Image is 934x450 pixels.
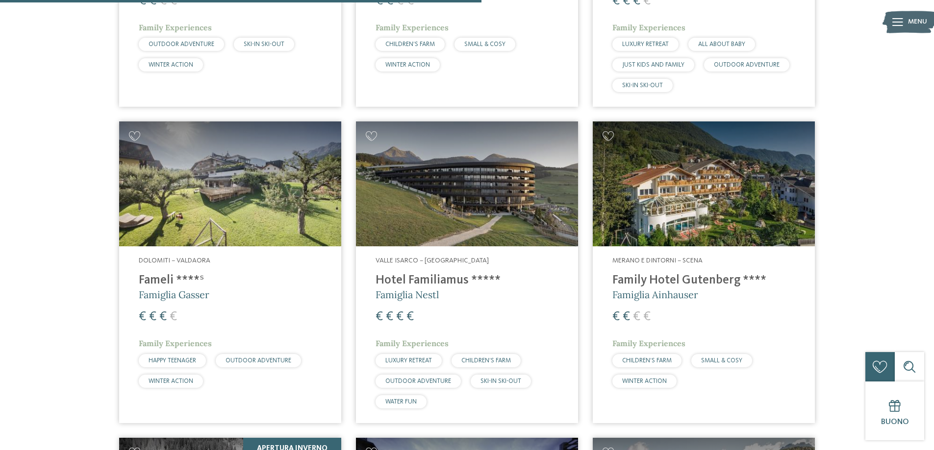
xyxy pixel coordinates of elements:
img: Cercate un hotel per famiglie? Qui troverete solo i migliori! [356,121,578,246]
span: SMALL & COSY [701,357,742,364]
span: € [623,310,630,323]
a: Cercate un hotel per famiglie? Qui troverete solo i migliori! Merano e dintorni – Scena Family Ho... [593,121,815,423]
span: Famiglia Nestl [376,288,439,301]
span: SKI-IN SKI-OUT [622,82,663,89]
span: JUST KIDS AND FAMILY [622,62,684,68]
span: € [386,310,393,323]
span: CHILDREN’S FARM [461,357,511,364]
span: Family Experiences [612,23,685,32]
span: SKI-IN SKI-OUT [480,378,521,384]
span: WINTER ACTION [385,62,430,68]
span: € [170,310,177,323]
span: WINTER ACTION [149,62,193,68]
img: Family Hotel Gutenberg **** [593,121,815,246]
span: Dolomiti – Valdaora [139,257,210,264]
span: € [376,310,383,323]
span: HAPPY TEENAGER [149,357,196,364]
span: Famiglia Gasser [139,288,209,301]
span: € [159,310,167,323]
span: € [612,310,620,323]
span: SKI-IN SKI-OUT [244,41,284,47]
span: € [633,310,640,323]
span: Merano e dintorni – Scena [612,257,703,264]
span: € [396,310,404,323]
span: € [149,310,156,323]
span: OUTDOOR ADVENTURE [149,41,214,47]
span: Family Experiences [139,338,212,348]
span: LUXURY RETREAT [385,357,432,364]
a: Buono [865,381,924,440]
span: WINTER ACTION [622,378,667,384]
span: CHILDREN’S FARM [385,41,435,47]
span: ALL ABOUT BABY [698,41,745,47]
span: LUXURY RETREAT [622,41,669,47]
span: CHILDREN’S FARM [622,357,672,364]
span: Family Experiences [376,338,449,348]
a: Cercate un hotel per famiglie? Qui troverete solo i migliori! Valle Isarco – [GEOGRAPHIC_DATA] Ho... [356,121,578,423]
span: OUTDOOR ADVENTURE [385,378,451,384]
span: WATER FUN [385,399,417,405]
span: Family Experiences [376,23,449,32]
span: € [406,310,414,323]
span: Family Experiences [139,23,212,32]
span: WINTER ACTION [149,378,193,384]
img: Cercate un hotel per famiglie? Qui troverete solo i migliori! [119,121,341,246]
span: OUTDOOR ADVENTURE [226,357,291,364]
a: Cercate un hotel per famiglie? Qui troverete solo i migliori! Dolomiti – Valdaora Fameli ****ˢ Fa... [119,121,341,423]
span: € [643,310,651,323]
span: Famiglia Ainhauser [612,288,698,301]
span: € [139,310,146,323]
span: Valle Isarco – [GEOGRAPHIC_DATA] [376,257,489,264]
span: OUTDOOR ADVENTURE [714,62,780,68]
h4: Family Hotel Gutenberg **** [612,273,795,288]
span: Family Experiences [612,338,685,348]
span: Buono [881,418,909,426]
span: SMALL & COSY [464,41,505,47]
